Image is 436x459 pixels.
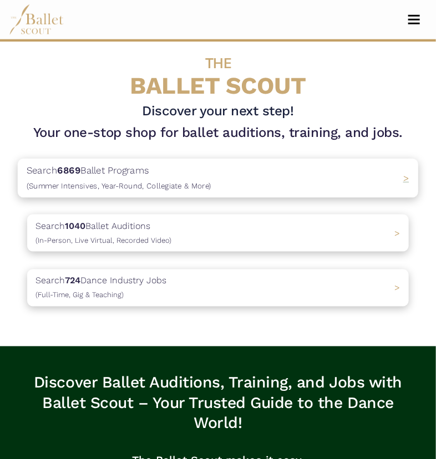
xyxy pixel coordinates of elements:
p: Search Ballet Programs [27,163,211,193]
p: Search Dance Industry Jobs [36,274,166,302]
b: 724 [65,276,80,286]
p: Search Ballet Auditions [36,219,171,247]
h3: Discover your next step! [27,103,409,120]
button: Toggle navigation [401,14,427,25]
b: 1040 [65,221,85,231]
a: Search724Dance Industry Jobs(Full-Time, Gig & Teaching) > [27,269,409,307]
span: (In-Person, Live Virtual, Recorded Video) [36,236,171,244]
h3: Discover Ballet Auditions, Training, and Jobs with Ballet Scout – Your Trusted Guide to the Dance... [27,373,409,434]
span: > [394,283,400,293]
h1: Your one-stop shop for ballet auditions, training, and jobs. [27,124,409,141]
span: (Summer Intensives, Year-Round, Collegiate & More) [27,182,211,191]
span: (Full-Time, Gig & Teaching) [36,291,124,299]
a: Search6869Ballet Programs(Summer Intensives, Year-Round, Collegiate & More)> [27,160,409,197]
span: > [403,172,409,183]
h4: BALLET SCOUT [27,47,409,98]
span: > [394,228,400,238]
a: Search1040Ballet Auditions(In-Person, Live Virtual, Recorded Video) > [27,215,409,252]
b: 6869 [57,165,80,176]
span: THE [205,55,231,72]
